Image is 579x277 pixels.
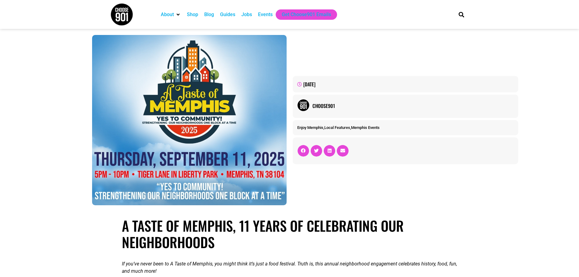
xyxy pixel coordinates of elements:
a: Blog [204,11,214,18]
img: Picture of Choose901 [297,99,309,111]
a: Guides [220,11,235,18]
span: If you’ve never been to A Taste of Memphis, you might think it’s just a food festival. Truth is, ... [122,261,457,274]
div: Share on twitter [311,145,322,157]
a: Get Choose901 Emails [282,11,331,18]
a: Events [258,11,273,18]
a: About [161,11,174,18]
div: About [158,9,184,20]
a: Shop [187,11,198,18]
a: Memphis Events [351,125,380,130]
a: Enjoy Memphis [297,125,323,130]
div: Share on email [337,145,348,157]
div: Search [456,9,466,19]
h1: A TASTE OF MEMPHIS, 11 Years of Celebrating Our Neighborhoods [122,217,457,250]
img: Event flyer for "A Taste of Memphis 2025" on September 11, 2025, at Tiger Lane in Liberty Park, M... [92,35,287,205]
span: , , [297,125,380,130]
a: Jobs [241,11,252,18]
time: [DATE] [303,81,315,88]
nav: Main nav [158,9,448,20]
div: Share on facebook [298,145,309,157]
a: Local Features [324,125,350,130]
a: Choose901 [312,102,514,109]
div: Share on linkedin [324,145,335,157]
